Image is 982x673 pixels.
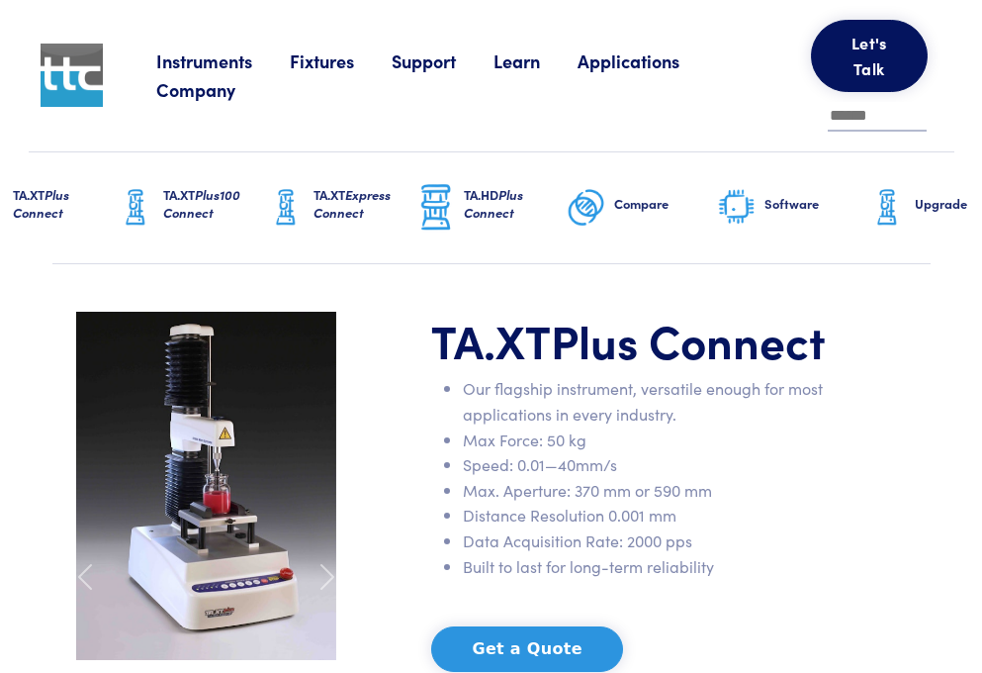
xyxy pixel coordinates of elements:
[463,452,835,478] li: Speed: 0.01—40mm/s
[13,185,69,222] span: Plus Connect
[431,626,622,672] button: Get a Quote
[463,376,835,427] li: Our flagship instrument, versatile enough for most applications in every industry.
[156,48,290,73] a: Instruments
[463,554,835,580] li: Built to last for long-term reliability
[614,195,717,213] h6: Compare
[313,186,416,222] h6: TA.XT
[392,48,493,73] a: Support
[266,152,416,263] a: TA.XTExpress Connect
[764,195,867,213] h6: Software
[416,182,456,234] img: ta-hd-graphic.png
[578,48,717,73] a: Applications
[41,44,104,107] img: ttc_logo_1x1_v1.0.png
[463,428,835,453] li: Max Force: 50 kg
[76,312,337,660] img: carousel-ta-xt-plus-bloom.jpg
[464,185,523,222] span: Plus Connect
[717,187,757,229] img: software-graphic.png
[811,20,928,92] button: Let's Talk
[116,152,266,263] a: TA.XTPlus100 Connect
[493,48,578,73] a: Learn
[567,183,606,233] img: compare-graphic.png
[463,529,835,554] li: Data Acquisition Rate: 2000 pps
[717,152,867,263] a: Software
[416,152,567,263] a: TA.HDPlus Connect
[867,183,907,233] img: ta-xt-graphic.png
[431,312,835,369] h1: TA.XT
[567,152,717,263] a: Compare
[13,186,116,222] h6: TA.XT
[156,77,273,102] a: Company
[163,186,266,222] h6: TA.XT
[464,186,567,222] h6: TA.HD
[266,183,306,233] img: ta-xt-graphic.png
[313,185,391,222] span: Express Connect
[463,503,835,529] li: Distance Resolution 0.001 mm
[290,48,392,73] a: Fixtures
[163,185,240,222] span: Plus100 Connect
[551,308,826,371] span: Plus Connect
[116,183,155,233] img: ta-xt-graphic.png
[463,478,835,504] li: Max. Aperture: 370 mm or 590 mm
